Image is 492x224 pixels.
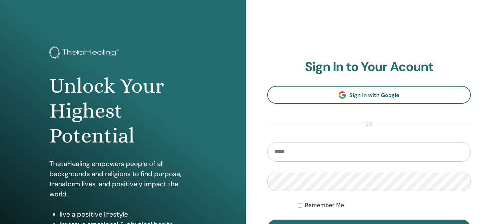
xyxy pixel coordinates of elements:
[267,59,471,75] h2: Sign In to Your Acount
[49,73,197,149] h1: Unlock Your Highest Potential
[49,159,197,199] p: ThetaHealing empowers people of all backgrounds and religions to find purpose, transform lives, a...
[349,92,399,99] span: Sign In with Google
[267,86,471,104] a: Sign In with Google
[305,201,344,210] label: Remember Me
[298,201,471,210] div: Keep me authenticated indefinitely or until I manually logout
[362,120,376,128] span: or
[60,209,197,219] li: live a positive lifestyle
